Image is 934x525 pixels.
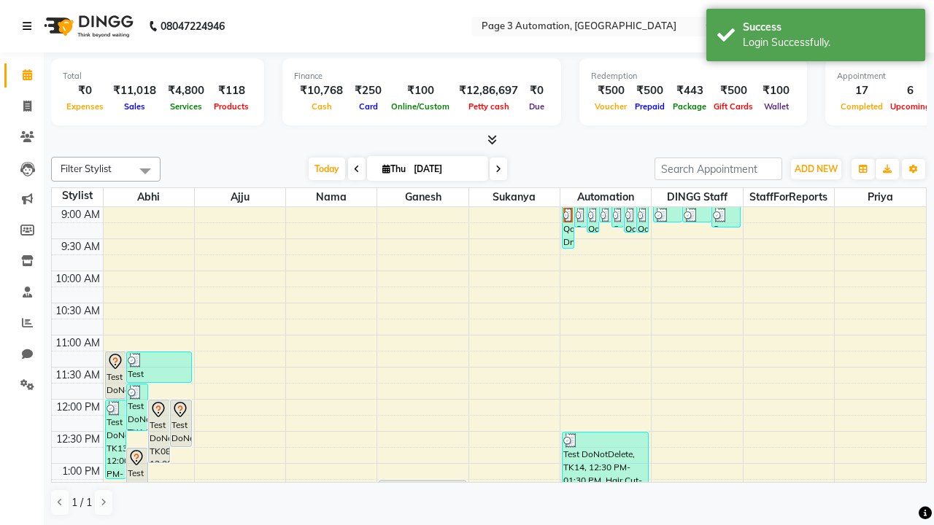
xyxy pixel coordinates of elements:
div: Qa Dnd2, TK25, 08:55 AM-09:25 AM, Hair Cut By Expert-Men [625,207,636,232]
span: Card [355,101,382,112]
div: ₹0 [63,82,107,99]
div: Qa Dnd2, TK27, 08:40 AM-09:25 AM, Hair Cut-Men [587,207,598,232]
div: ₹100 [387,82,453,99]
span: Products [210,101,252,112]
div: Qa Dnd2, TK24, 08:50 AM-09:20 AM, Hair Cut By Expert-Men [612,207,623,227]
div: Test DoNotDelete, TK06, 12:00 PM-12:45 PM, Hair Cut-Men [171,400,191,446]
div: Qa Dnd2, TK26, 08:55 AM-09:25 AM, Hair Cut By Expert-Men [637,207,648,232]
div: Qa Dnd2, TK19, 08:45 AM-09:15 AM, Hair cut Below 12 years (Boy) [600,207,611,222]
span: Prepaid [631,101,668,112]
div: Stylist [52,188,103,203]
div: 11:00 AM [53,335,103,351]
div: Qa Dnd2, TK23, 08:25 AM-09:20 AM, Special Hair Wash- Men [575,207,586,227]
div: Test DoNotDelete, TK14, 11:45 AM-12:30 PM, Hair Cut-Men [127,384,147,430]
span: Sukanya [469,188,560,206]
span: Due [525,101,548,112]
div: ₹118 [210,82,252,99]
span: Online/Custom [387,101,453,112]
div: 10:00 AM [53,271,103,287]
span: Expenses [63,101,107,112]
div: Qa Dnd2, TK18, 08:25 AM-09:40 AM, Hair Cut By Expert-Men,Hair Cut-Men [563,207,574,248]
button: ADD NEW [791,159,841,179]
div: ₹443 [669,82,710,99]
img: logo [37,6,137,47]
div: 17 [837,82,887,99]
div: Login Successfully. [743,35,914,50]
span: ADD NEW [795,163,838,174]
span: Priya [835,188,926,206]
span: Thu [379,163,409,174]
div: ₹500 [591,82,630,99]
div: ₹500 [710,82,757,99]
div: ₹11,018 [107,82,162,99]
div: Success [743,20,914,35]
div: Test DoNotDelete, TK13, 12:00 PM-01:15 PM, Hair Cut-Men,Hair Cut By Expert-Men [106,400,126,478]
span: Abhi [104,188,194,206]
div: Test DoNotDelete, TK12, 11:15 AM-11:45 AM, Hair Cut By Expert-Men [127,352,190,382]
span: Package [669,101,710,112]
div: 10:30 AM [53,303,103,319]
input: Search Appointment [655,157,782,180]
div: ₹100 [757,82,795,99]
div: ₹0 [524,82,549,99]
div: 11:30 AM [53,367,103,383]
div: 12:00 PM [53,400,103,415]
span: Automation [560,188,651,206]
div: Qa Dnd2, TK22, 08:50 AM-09:20 AM, Hair cut Below 12 years (Boy) [712,207,740,227]
div: Redemption [591,70,795,82]
div: Qa Dnd2, TK21, 08:45 AM-09:15 AM, Hair Cut By Expert-Men [683,207,711,222]
div: 12:30 PM [53,432,103,447]
b: 08047224946 [161,6,225,47]
span: Sales [120,101,149,112]
input: 2025-09-04 [409,158,482,180]
span: Today [309,157,345,180]
span: Nama [286,188,377,206]
div: ₹10,768 [294,82,349,99]
span: DINGG Staff [652,188,742,206]
div: ₹250 [349,82,387,99]
span: Petty cash [465,101,513,112]
div: 1:00 PM [59,464,103,479]
div: ₹4,800 [162,82,210,99]
span: Ganesh [377,188,468,206]
div: Total [63,70,252,82]
span: Cash [308,101,336,112]
div: ₹500 [630,82,669,99]
span: Filter Stylist [61,163,112,174]
span: StaffForReports [744,188,834,206]
span: Services [166,101,206,112]
div: Qa Dnd2, TK20, 08:45 AM-09:15 AM, Hair Cut By Expert-Men [654,207,682,222]
span: Gift Cards [710,101,757,112]
div: 9:00 AM [58,207,103,222]
span: Wallet [760,101,792,112]
span: Ajju [195,188,285,206]
span: 1 / 1 [72,495,92,510]
span: Voucher [591,101,630,112]
span: Upcoming [887,101,934,112]
div: 9:30 AM [58,239,103,254]
div: 6 [887,82,934,99]
div: ₹12,86,697 [453,82,524,99]
div: Test DoNotDelete, TK07, 12:45 PM-01:45 PM, Hair Cut-Women [127,448,147,510]
div: Test DoNotDelete, TK14, 12:30 PM-01:30 PM, Hair Cut-Women [563,432,648,494]
div: Finance [294,70,549,82]
div: Test DoNotDelete, TK09, 11:15 AM-12:00 PM, Hair Cut-Men [106,352,126,398]
span: Completed [837,101,887,112]
div: Test DoNotDelete, TK08, 12:00 PM-01:00 PM, Hair Cut-Women [149,400,169,462]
